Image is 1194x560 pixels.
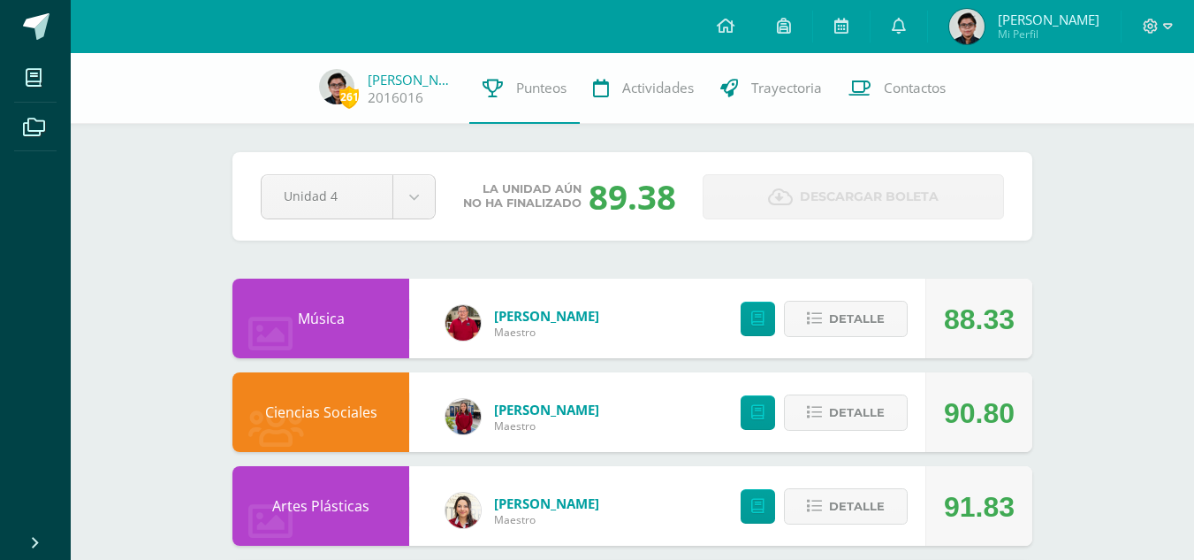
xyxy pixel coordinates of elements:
[232,279,409,358] div: Música
[949,9,985,44] img: 4cf0447d3925208b25dcbe459835d5ba.png
[445,399,481,434] img: e1f0730b59be0d440f55fb027c9eff26.png
[494,325,599,340] span: Maestro
[232,466,409,546] div: Artes Plásticas
[494,418,599,433] span: Maestro
[589,173,676,219] div: 89.38
[494,307,599,325] a: [PERSON_NAME]
[784,301,908,337] button: Detalle
[884,79,946,97] span: Contactos
[944,373,1015,453] div: 90.80
[944,467,1015,547] div: 91.83
[284,175,370,217] span: Unidad 4
[339,86,359,108] span: 261
[998,11,1099,28] span: [PERSON_NAME]
[829,490,885,523] span: Detalle
[262,175,435,219] a: Unidad 4
[445,305,481,341] img: 7947534db6ccf4a506b85fa3326511af.png
[445,493,481,528] img: 08cdfe488ee6e762f49c3a355c2599e7.png
[784,395,908,431] button: Detalle
[751,79,822,97] span: Trayectoria
[516,79,567,97] span: Punteos
[494,512,599,527] span: Maestro
[463,182,582,211] span: La unidad aún no ha finalizado
[469,53,580,124] a: Punteos
[944,280,1015,359] div: 88.33
[368,88,423,107] a: 2016016
[829,396,885,429] span: Detalle
[494,495,599,512] a: [PERSON_NAME]
[707,53,835,124] a: Trayectoria
[784,488,908,525] button: Detalle
[622,79,694,97] span: Actividades
[232,372,409,452] div: Ciencias Sociales
[829,303,885,335] span: Detalle
[580,53,707,124] a: Actividades
[800,175,939,219] span: Descargar boleta
[319,69,354,104] img: 4cf0447d3925208b25dcbe459835d5ba.png
[998,27,1099,42] span: Mi Perfil
[494,401,599,418] a: [PERSON_NAME]
[368,71,456,88] a: [PERSON_NAME]
[835,53,959,124] a: Contactos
